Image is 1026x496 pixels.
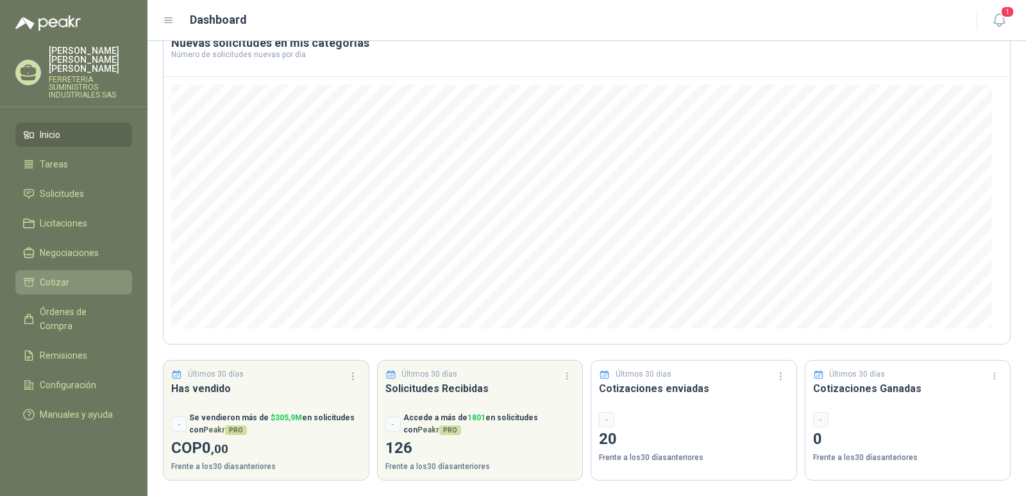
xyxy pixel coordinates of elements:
p: COP [171,436,361,461]
h3: Solicitudes Recibidas [385,381,575,397]
span: 0 [202,439,228,457]
span: $ 305,9M [271,413,302,422]
span: Inicio [40,128,60,142]
span: Solicitudes [40,187,84,201]
a: Cotizar [15,270,132,295]
a: Solicitudes [15,182,132,206]
a: Órdenes de Compra [15,300,132,338]
span: Remisiones [40,348,87,363]
span: Peakr [417,425,461,434]
h3: Has vendido [171,381,361,397]
p: 126 [385,436,575,461]
a: Licitaciones [15,211,132,235]
div: - [813,412,828,427]
span: 1801 [467,413,485,422]
span: PRO [225,425,247,435]
span: Licitaciones [40,216,87,230]
span: ,00 [211,441,228,456]
p: Últimos 30 días [188,368,244,381]
div: - [599,412,614,427]
button: 1 [988,9,1011,32]
span: Manuales y ayuda [40,407,113,422]
a: Tareas [15,152,132,176]
span: PRO [439,425,461,435]
span: Configuración [40,378,96,392]
p: 0 [813,427,1003,452]
p: FERRETERIA SUMINISTROS INDUSTRIALES SAS [49,76,132,99]
span: Cotizar [40,275,69,289]
a: Negociaciones [15,241,132,265]
p: Frente a los 30 días anteriores [385,461,575,473]
p: Se vendieron más de en solicitudes con [189,412,361,436]
span: 1 [1000,6,1014,18]
span: Negociaciones [40,246,99,260]
span: Peakr [203,425,247,434]
h1: Dashboard [190,11,247,29]
h3: Nuevas solicitudes en mis categorías [171,35,1002,51]
p: Últimos 30 días [401,368,457,381]
span: Tareas [40,157,68,171]
p: 20 [599,427,789,452]
p: Últimos 30 días [616,368,671,381]
p: Últimos 30 días [829,368,885,381]
p: Accede a más de en solicitudes con [403,412,575,436]
p: Frente a los 30 días anteriores [813,452,1003,464]
p: Frente a los 30 días anteriores [599,452,789,464]
p: [PERSON_NAME] [PERSON_NAME] [PERSON_NAME] [49,46,132,73]
a: Inicio [15,123,132,147]
div: - [171,416,187,432]
a: Manuales y ayuda [15,402,132,427]
h3: Cotizaciones enviadas [599,381,789,397]
a: Configuración [15,373,132,397]
div: - [385,416,401,432]
p: Frente a los 30 días anteriores [171,461,361,473]
h3: Cotizaciones Ganadas [813,381,1003,397]
span: Órdenes de Compra [40,305,120,333]
p: Número de solicitudes nuevas por día [171,51,1002,58]
a: Remisiones [15,343,132,368]
img: Logo peakr [15,15,81,31]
